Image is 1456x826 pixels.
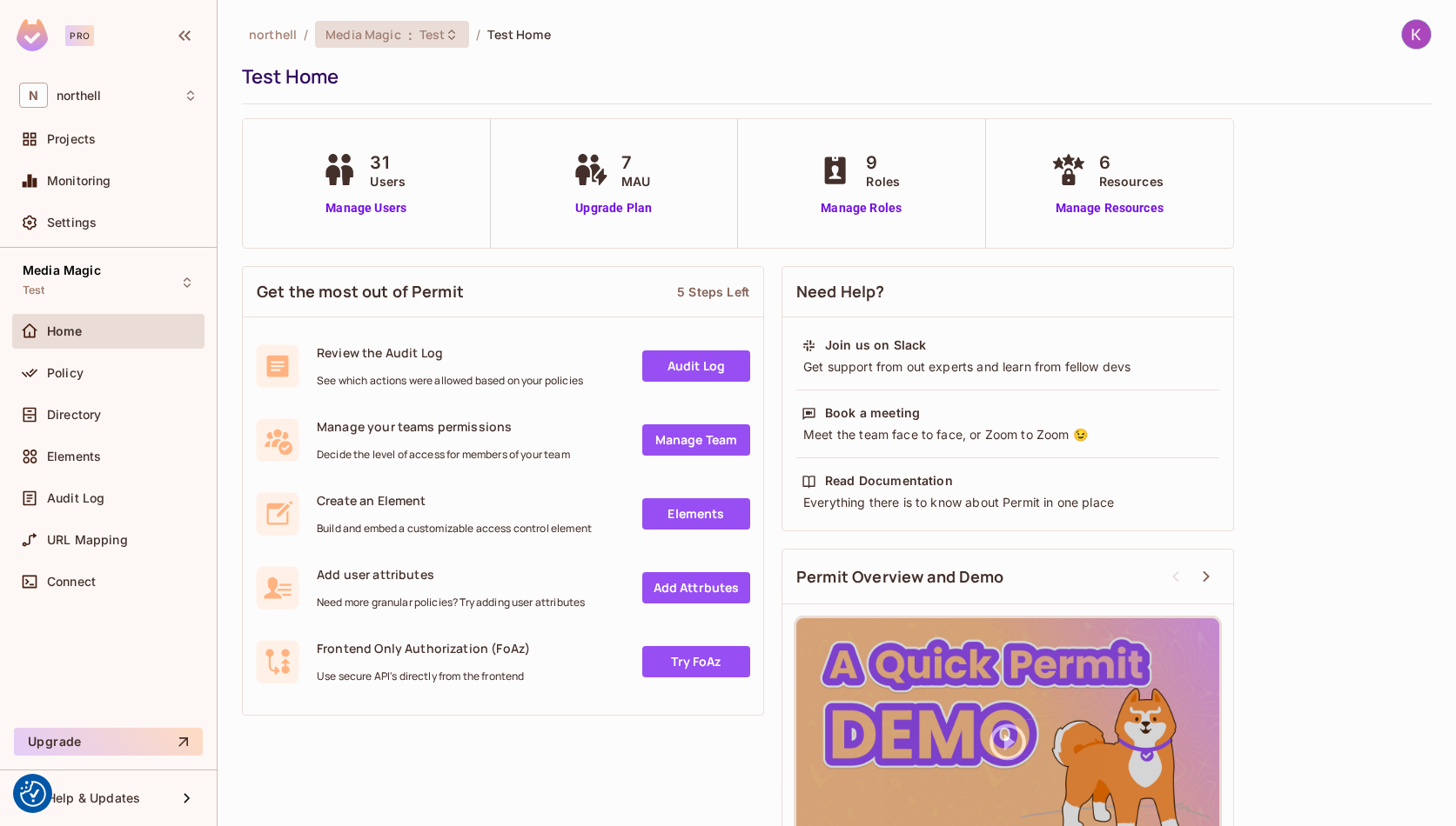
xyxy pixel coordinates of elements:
[802,358,1214,376] div: Get support from out experts and learn from fellow devs
[419,26,446,43] span: Test
[407,28,413,42] span: :
[325,26,400,43] span: Media Magic
[1047,199,1172,217] a: Manage Resources
[487,26,550,43] span: Test Home
[825,336,926,354] div: Join us on Slack
[47,491,104,505] span: Audit Log
[14,728,203,756] button: Upgrade
[370,172,406,190] span: Users
[23,263,101,277] span: Media Magic
[317,448,570,462] span: Decide the level of access for members of your team
[47,575,96,589] span: Connect
[47,408,101,422] span: Directory
[317,344,583,361] span: Review the Audit Log
[57,89,101,103] span: Workspace: northell
[47,533,128,547] span: URL Mapping
[796,566,1004,588] span: Permit Overview and Demo
[47,216,97,230] span: Settings
[47,791,140,805] span: Help & Updates
[370,150,406,176] span: 31
[47,132,96,146] span: Projects
[47,366,84,380] span: Policy
[317,522,592,536] span: Build and embed a customizable access control element
[677,283,749,300] div: 5 Steps Left
[47,324,83,338] span: Home
[621,150,650,176] span: 7
[23,283,45,297] span: Test
[65,25,94,46] div: Pro
[317,374,583,388] span: See which actions were allowed based on your policies
[1402,20,1431,49] img: Kevin Charecki
[802,426,1214,443] div: Meet the team face to face, or Zoom to Zoom 😉
[642,350,750,382] a: Audit Log
[796,281,885,303] span: Need Help?
[569,199,659,217] a: Upgrade Plan
[642,572,750,603] a: Add Attrbutes
[20,781,46,807] button: Consent Preferences
[317,596,585,610] span: Need more granular policies? Try adding user attributes
[317,566,585,583] span: Add user attributes
[621,172,650,190] span: MAU
[814,199,909,217] a: Manage Roles
[317,492,592,509] span: Create an Element
[825,472,953,490] div: Read Documentation
[802,494,1214,511] div: Everything there is to know about Permit in one place
[866,150,900,176] span: 9
[318,199,414,217] a: Manage Users
[317,669,530,683] span: Use secure API's directly from the frontend
[19,83,48,108] span: N
[866,172,900,190] span: Roles
[17,19,48,51] img: SReyMgAAAABJRU5ErkJggg==
[1099,172,1164,190] span: Resources
[317,640,530,656] span: Frontend Only Authorization (FoAz)
[317,418,570,435] span: Manage your teams permissions
[257,281,464,303] span: Get the most out of Permit
[242,63,1423,90] div: Test Home
[642,424,750,456] a: Manage Team
[825,404,920,422] div: Book a meeting
[47,450,101,463] span: Elements
[1099,150,1164,176] span: 6
[642,646,750,677] a: Try FoAz
[642,498,750,530] a: Elements
[304,26,308,43] li: /
[47,174,111,188] span: Monitoring
[476,26,480,43] li: /
[20,781,46,807] img: Revisit consent button
[249,26,297,43] span: the active workspace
